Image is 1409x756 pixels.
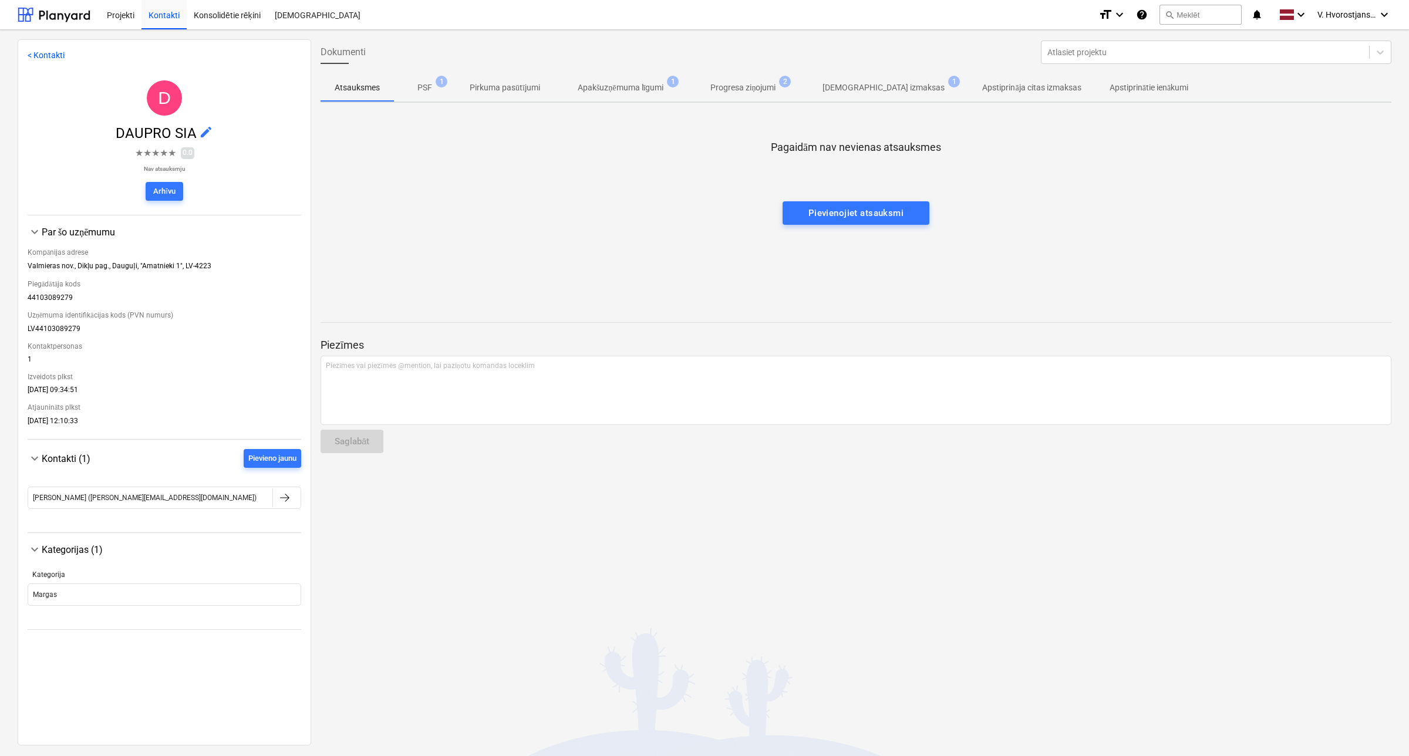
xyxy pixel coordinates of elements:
[143,146,151,160] span: ★
[32,571,296,579] div: Kategorija
[42,453,90,464] span: Kontakti (1)
[771,140,941,154] p: Pagaidām nav nevienas atsauksmes
[158,88,171,107] span: D
[321,338,1391,352] p: Piezīmes
[1113,8,1127,22] i: keyboard_arrow_down
[321,45,366,59] span: Dokumenti
[28,325,301,338] div: LV44103089279
[151,146,160,160] span: ★
[823,82,945,94] p: [DEMOGRAPHIC_DATA] izmaksas
[28,556,301,620] div: Kategorijas (1)
[1159,5,1242,25] button: Meklēt
[578,82,664,94] p: Apakšuzņēmuma līgumi
[28,468,301,523] div: Kontakti (1)Pievieno jaunu
[28,417,301,430] div: [DATE] 12:10:33
[199,125,213,139] span: edit
[28,306,301,325] div: Uzņēmuma identifikācijas kods (PVN numurs)
[28,355,301,368] div: 1
[779,76,791,87] span: 2
[147,80,182,116] div: DAUPRO
[28,293,301,306] div: 44103089279
[244,449,301,468] button: Pievieno jaunu
[1110,82,1188,94] p: Apstiprinātie ienākumi
[33,590,57,599] div: Margas
[436,76,447,87] span: 1
[28,239,301,430] div: Par šo uzņēmumu
[42,227,301,238] div: Par šo uzņēmumu
[153,185,176,198] div: Arhīvu
[28,449,301,468] div: Kontakti (1)Pievieno jaunu
[28,542,301,556] div: Kategorijas (1)
[335,82,380,94] p: Atsauksmes
[28,451,42,465] span: keyboard_arrow_down
[710,82,776,94] p: Progresa ziņojumi
[146,182,183,201] button: Arhīvu
[1317,10,1376,19] span: V. Hvorostjanskis
[181,147,194,158] span: 0.0
[1136,8,1148,22] i: Zināšanu pamats
[470,82,540,94] p: Pirkuma pasūtījumi
[1251,8,1263,22] i: notifications
[28,368,301,386] div: Izveidots plkst
[248,452,296,465] div: Pievieno jaunu
[28,542,42,556] span: keyboard_arrow_down
[1165,10,1174,19] span: search
[28,50,65,60] a: < Kontakti
[28,338,301,355] div: Kontaktpersonas
[1294,8,1308,22] i: keyboard_arrow_down
[783,201,929,225] button: Pievienojiet atsauksmi
[417,82,432,94] p: PSF
[135,165,194,173] p: Nav atsauksmju
[135,146,143,160] span: ★
[28,262,301,275] div: Valmieras nov., Dikļu pag., Dauguļi, "Amatnieki 1", LV-4223
[28,275,301,293] div: Piegādātāja kods
[168,146,176,160] span: ★
[28,225,42,239] span: keyboard_arrow_down
[667,76,679,87] span: 1
[116,125,199,141] span: DAUPRO SIA
[1350,700,1409,756] iframe: Chat Widget
[982,82,1081,94] p: Apstiprināja citas izmaksas
[160,146,168,160] span: ★
[948,76,960,87] span: 1
[33,494,257,502] div: [PERSON_NAME] ([PERSON_NAME][EMAIL_ADDRESS][DOMAIN_NAME])
[28,386,301,399] div: [DATE] 09:34:51
[42,544,301,555] div: Kategorijas (1)
[28,399,301,417] div: Atjaunināts plkst
[1098,8,1113,22] i: format_size
[28,244,301,262] div: Kompānijas adrese
[808,205,904,221] div: Pievienojiet atsauksmi
[1377,8,1391,22] i: keyboard_arrow_down
[28,225,301,239] div: Par šo uzņēmumu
